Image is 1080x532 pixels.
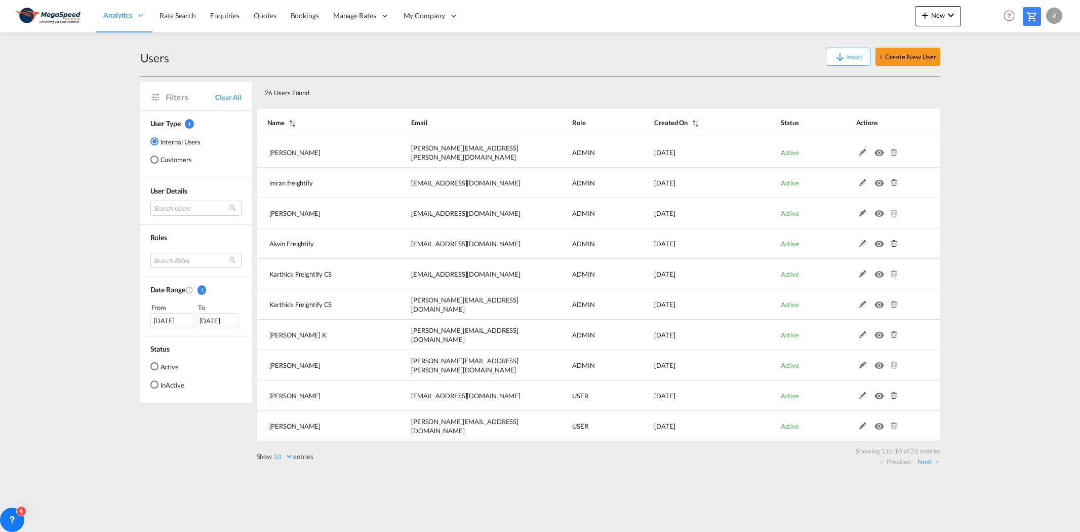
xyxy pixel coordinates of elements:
[150,379,184,390] md-radio-button: InActive
[411,209,521,217] span: [EMAIL_ADDRESS][DOMAIN_NAME]
[547,289,629,320] td: ADMIN
[196,313,239,328] div: [DATE]
[185,286,193,294] md-icon: Created On
[386,350,547,381] td: walter.pereira@megaspeedcargo.com
[629,320,755,350] td: 2025-02-15
[150,233,168,242] span: Roles
[411,240,521,248] span: [EMAIL_ADDRESS][DOMAIN_NAME]
[945,9,957,21] md-icon: icon-chevron-down
[15,5,84,27] img: ad002ba0aea611eda5429768204679d3.JPG
[917,457,939,466] a: Next
[257,289,386,320] td: Karthick Freightify CS
[572,148,595,157] span: ADMIN
[269,392,321,400] span: [PERSON_NAME]
[547,381,629,411] td: USER
[629,411,755,441] td: 2025-01-21
[874,298,888,306] md-icon: icon-eye
[875,48,940,66] button: + Create New User
[654,331,675,339] span: [DATE]
[919,11,957,19] span: New
[404,11,445,21] span: My Company
[269,422,321,430] span: [PERSON_NAME]
[257,411,386,441] td: Nishanth Salian
[197,302,242,313] div: To
[654,270,675,278] span: [DATE]
[150,155,201,165] md-radio-button: Customers
[269,270,332,278] span: Karthick Freightify CS
[572,361,595,369] span: ADMIN
[874,329,888,336] md-icon: icon-eye
[1046,8,1062,24] div: R
[257,168,386,198] td: imran freightify
[572,300,595,309] span: ADMIN
[629,381,755,411] td: 2025-02-01
[874,268,888,275] md-icon: icon-eye
[333,11,376,21] span: Manage Rates
[411,392,521,400] span: [EMAIL_ADDRESS][DOMAIN_NAME]
[547,229,629,259] td: ADMIN
[781,179,799,187] span: Active
[1001,7,1023,25] div: Help
[411,326,518,344] span: [PERSON_NAME][EMAIL_ADDRESS][DOMAIN_NAME]
[781,209,799,217] span: Active
[874,359,888,366] md-icon: icon-eye
[150,136,201,146] md-radio-button: Internal Users
[572,240,595,248] span: ADMIN
[269,361,321,369] span: [PERSON_NAME]
[411,179,521,187] span: [EMAIL_ADDRESS][DOMAIN_NAME]
[386,108,547,137] th: Email
[547,168,629,198] td: ADMIN
[257,452,313,461] label: Show entries
[781,148,799,157] span: Active
[629,137,755,168] td: 2025-07-24
[826,48,870,66] button: icon-arrow-downImport
[150,186,188,195] span: User Details
[386,320,547,350] td: siva@freightify.com
[210,11,239,20] span: Enquiries
[629,198,755,229] td: 2025-04-11
[874,177,888,184] md-icon: icon-eye
[261,81,869,101] div: 26 Users Found
[262,441,940,455] div: Showing 1 to 10 of 26 entries
[781,392,799,400] span: Active
[215,93,241,102] span: Clear All
[150,119,181,128] span: User Type
[547,259,629,289] td: ADMIN
[386,381,547,411] td: sumit.p@megaspeedcargo.com
[185,119,194,129] span: 1
[386,198,547,229] td: wcp@mgscargo.ae
[547,350,629,381] td: ADMIN
[629,289,755,320] td: 2025-03-04
[654,240,675,248] span: [DATE]
[834,51,846,63] md-icon: icon-arrow-down
[781,270,799,278] span: Active
[629,350,755,381] td: 2025-02-03
[874,420,888,427] md-icon: icon-eye
[629,259,755,289] td: 2025-03-04
[781,240,799,248] span: Active
[257,229,386,259] td: Alwin Freightify
[150,313,193,328] div: [DATE]
[755,108,831,137] th: Status
[411,357,518,374] span: [PERSON_NAME][EMAIL_ADDRESS][PERSON_NAME][DOMAIN_NAME]
[411,296,518,313] span: [PERSON_NAME][EMAIL_ADDRESS][DOMAIN_NAME]
[654,209,675,217] span: [DATE]
[919,9,931,21] md-icon: icon-plus 400-fg
[269,148,321,157] span: [PERSON_NAME]
[386,229,547,259] td: alwinregan.a@freightfy.com
[654,361,675,369] span: [DATE]
[874,390,888,397] md-icon: icon-eye
[874,146,888,154] md-icon: icon-eye
[547,411,629,441] td: USER
[150,302,195,313] div: From
[572,392,588,400] span: USER
[269,331,327,339] span: [PERSON_NAME] K
[915,6,961,26] button: icon-plus 400-fgNewicon-chevron-down
[547,137,629,168] td: ADMIN
[654,422,675,430] span: [DATE]
[150,285,185,294] span: Date Range
[386,168,547,198] td: imran.khan@freightfy.com
[272,452,293,461] select: Showentries
[269,179,313,187] span: imran freightify
[140,50,170,66] div: Users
